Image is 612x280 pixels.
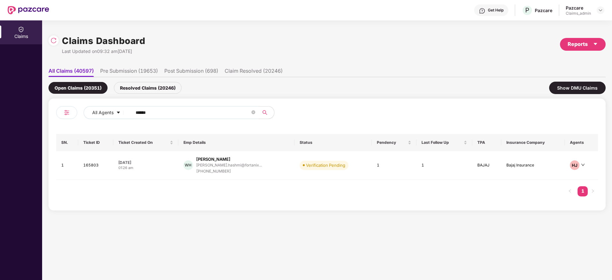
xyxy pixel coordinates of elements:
[78,151,113,180] td: 165803
[565,186,575,196] li: Previous Page
[84,106,134,119] button: All Agentscaret-down
[568,40,598,48] div: Reports
[114,82,182,94] div: Resolved Claims (20246)
[62,34,145,48] h1: Claims Dashboard
[588,186,598,196] li: Next Page
[116,110,121,115] span: caret-down
[92,109,114,116] span: All Agents
[472,134,502,151] th: TPA
[535,7,552,13] div: Pazcare
[50,37,57,44] img: svg+xml;base64,PHN2ZyBpZD0iUmVsb2FkLTMyeDMyIiB4bWxucz0iaHR0cDovL3d3dy53My5vcmcvMjAwMC9zdmciIHdpZH...
[422,140,462,145] span: Last Follow Up
[178,134,295,151] th: Emp Details
[598,8,603,13] img: svg+xml;base64,PHN2ZyBpZD0iRHJvcGRvd24tMzJ4MzIiIHhtbG5zPSJodHRwOi8vd3d3LnczLm9yZy8yMDAwL3N2ZyIgd2...
[8,6,49,14] img: New Pazcare Logo
[472,151,502,180] td: BAJAJ
[372,134,416,151] th: Pendency
[225,68,283,77] li: Claim Resolved (20246)
[258,106,274,119] button: search
[416,151,472,180] td: 1
[18,26,24,33] img: svg+xml;base64,PHN2ZyBpZD0iQ2xhaW0iIHhtbG5zPSJodHRwOi8vd3d3LnczLm9yZy8yMDAwL3N2ZyIgd2lkdGg9IjIwIi...
[49,68,94,77] li: All Claims (40597)
[565,134,598,151] th: Agents
[251,110,255,116] span: close-circle
[372,151,416,180] td: 1
[377,140,407,145] span: Pendency
[295,134,372,151] th: Status
[100,68,158,77] li: Pre Submission (19653)
[501,134,565,151] th: Insurance Company
[56,151,78,180] td: 1
[416,134,472,151] th: Last Follow Up
[196,168,262,174] div: [PHONE_NUMBER]
[591,189,595,193] span: right
[479,8,485,14] img: svg+xml;base64,PHN2ZyBpZD0iSGVscC0zMngzMiIgeG1sbnM9Imh0dHA6Ly93d3cudzMub3JnLzIwMDAvc3ZnIiB3aWR0aD...
[118,160,173,165] div: [DATE]
[258,110,271,115] span: search
[581,163,585,167] span: down
[578,186,588,196] a: 1
[306,162,345,168] div: Verification Pending
[251,110,255,114] span: close-circle
[566,11,591,16] div: Claims_admin
[56,134,78,151] th: SN.
[183,160,193,170] div: WH
[113,134,178,151] th: Ticket Created On
[501,151,565,180] td: Bajaj Insurance
[118,165,173,171] div: 01:26 am
[565,186,575,196] button: left
[568,189,572,193] span: left
[196,156,230,162] div: [PERSON_NAME]
[525,6,529,14] span: P
[118,140,168,145] span: Ticket Created On
[63,109,71,116] img: svg+xml;base64,PHN2ZyB4bWxucz0iaHR0cDovL3d3dy53My5vcmcvMjAwMC9zdmciIHdpZHRoPSIyNCIgaGVpZ2h0PSIyNC...
[196,163,262,167] div: [PERSON_NAME].hashmi@fortanix...
[566,5,591,11] div: Pazcare
[488,8,504,13] div: Get Help
[549,82,606,94] div: Show DMU Claims
[78,134,113,151] th: Ticket ID
[570,160,579,170] div: HJ
[593,41,598,47] span: caret-down
[62,48,145,55] div: Last Updated on 09:32 am[DATE]
[588,186,598,196] button: right
[164,68,218,77] li: Post Submission (698)
[49,82,108,94] div: Open Claims (20351)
